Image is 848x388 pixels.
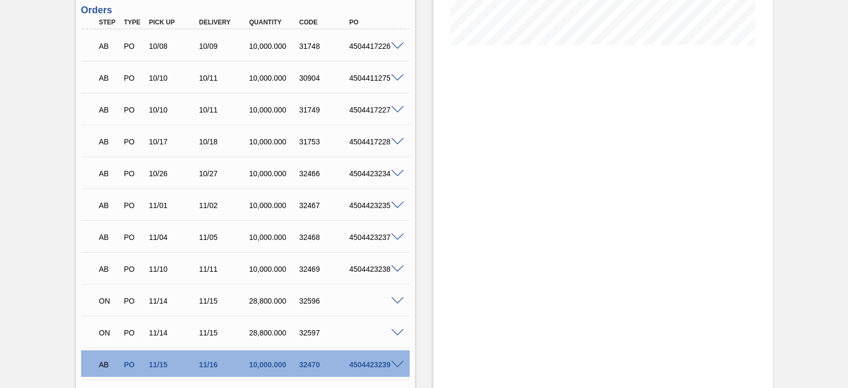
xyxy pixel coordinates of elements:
div: Negotiating Order [96,321,122,344]
div: Purchase order [121,42,147,50]
div: 32466 [297,169,352,178]
div: Awaiting Billing [96,35,122,58]
div: 11/16/2025 [197,360,252,369]
div: Purchase order [121,233,147,242]
div: 10/10/2025 [146,74,201,82]
div: 11/05/2025 [197,233,252,242]
div: 4504423234 [347,169,402,178]
div: Purchase order [121,265,147,273]
p: ON [99,297,119,305]
div: 11/04/2025 [146,233,201,242]
div: 10,000.000 [246,42,302,50]
div: 10/11/2025 [197,74,252,82]
div: 4504417228 [347,137,402,146]
div: Purchase order [121,74,147,82]
div: 10/10/2025 [146,106,201,114]
div: 11/01/2025 [146,201,201,210]
p: AB [99,106,119,114]
div: Purchase order [121,169,147,178]
div: 10,000.000 [246,233,302,242]
div: Purchase order [121,329,147,337]
div: Delivery [197,19,252,26]
p: AB [99,74,119,82]
div: Pick up [146,19,201,26]
p: AB [99,265,119,273]
div: Awaiting Billing [96,257,122,281]
div: 11/11/2025 [197,265,252,273]
div: 10/08/2025 [146,42,201,50]
div: 31748 [297,42,352,50]
div: Purchase order [121,137,147,146]
div: 32597 [297,329,352,337]
div: 10/18/2025 [197,137,252,146]
div: 10,000.000 [246,74,302,82]
div: 32470 [297,360,352,369]
div: Awaiting Billing [96,130,122,153]
div: 32468 [297,233,352,242]
div: Step [96,19,122,26]
div: 10,000.000 [246,106,302,114]
div: Awaiting Billing [96,226,122,249]
div: 31749 [297,106,352,114]
div: 32596 [297,297,352,305]
div: 10,000.000 [246,265,302,273]
h3: Orders [81,5,410,16]
div: 10/27/2025 [197,169,252,178]
div: 4504417226 [347,42,402,50]
div: 11/10/2025 [146,265,201,273]
div: 28,800.000 [246,329,302,337]
div: 10,000.000 [246,360,302,369]
div: 10/26/2025 [146,169,201,178]
div: 30904 [297,74,352,82]
div: Awaiting Billing [96,194,122,217]
div: 4504423237 [347,233,402,242]
div: Negotiating Order [96,289,122,313]
div: 11/15/2025 [197,297,252,305]
p: ON [99,329,119,337]
div: Code [297,19,352,26]
div: 28,800.000 [246,297,302,305]
div: Purchase order [121,201,147,210]
div: 11/14/2025 [146,329,201,337]
p: AB [99,169,119,178]
p: AB [99,201,119,210]
div: Awaiting Billing [96,98,122,122]
div: Purchase order [121,360,147,369]
div: 10,000.000 [246,201,302,210]
div: 4504423239 [347,360,402,369]
div: Awaiting Billing [96,353,122,376]
p: AB [99,42,119,50]
div: 10,000.000 [246,169,302,178]
div: 32467 [297,201,352,210]
div: 10/11/2025 [197,106,252,114]
div: Purchase order [121,106,147,114]
div: 11/02/2025 [197,201,252,210]
div: Awaiting Billing [96,162,122,185]
p: AB [99,360,119,369]
p: AB [99,137,119,146]
div: 10/17/2025 [146,137,201,146]
div: Awaiting Billing [96,66,122,90]
div: 11/15/2025 [197,329,252,337]
div: 32469 [297,265,352,273]
div: 11/14/2025 [146,297,201,305]
div: Purchase order [121,297,147,305]
div: 4504423238 [347,265,402,273]
div: 4504417227 [347,106,402,114]
div: Type [121,19,147,26]
div: 10/09/2025 [197,42,252,50]
div: 10,000.000 [246,137,302,146]
div: PO [347,19,402,26]
div: 4504411275 [347,74,402,82]
div: 31753 [297,137,352,146]
div: 11/15/2025 [146,360,201,369]
div: 4504423235 [347,201,402,210]
div: Quantity [246,19,302,26]
p: AB [99,233,119,242]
